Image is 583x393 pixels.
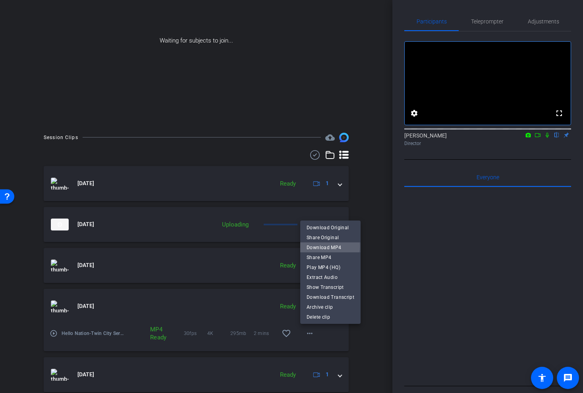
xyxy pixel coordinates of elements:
[307,263,354,272] span: Play MP4 (HQ)
[307,233,354,242] span: Share Original
[307,253,354,262] span: Share MP4
[307,302,354,312] span: Archive clip
[307,273,354,282] span: Extract Audio
[307,223,354,232] span: Download Original
[307,283,354,292] span: Show Transcript
[307,312,354,322] span: Delete clip
[307,243,354,252] span: Download MP4
[307,292,354,302] span: Download Transcript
